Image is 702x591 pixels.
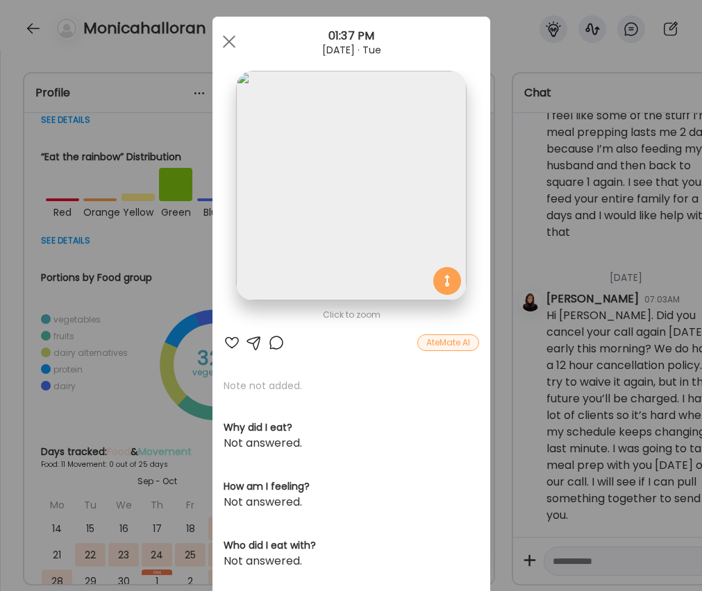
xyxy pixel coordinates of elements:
[417,334,479,351] div: AteMate AI
[224,435,479,452] div: Not answered.
[224,538,479,553] h3: Who did I eat with?
[212,44,490,55] div: [DATE] · Tue
[224,420,479,435] h3: Why did I eat?
[224,494,479,511] div: Not answered.
[224,379,479,393] p: Note not added.
[224,479,479,494] h3: How am I feeling?
[236,71,466,300] img: images%2F4j2I8B7zxuQiuyUIKoidyYMBaxh2%2Fq8ru37k5fizz0NoBQQ7r%2FuXaD5HgTpZZt6gRPd3Sn_1080
[212,28,490,44] div: 01:37 PM
[224,553,479,569] div: Not answered.
[224,307,479,323] div: Click to zoom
